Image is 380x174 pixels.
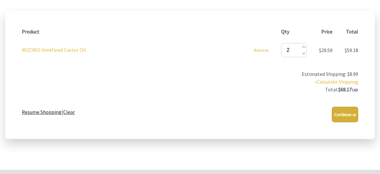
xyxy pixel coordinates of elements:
a: Remove [254,48,268,53]
span: CAD [352,88,358,92]
th: Product [18,24,277,39]
th: Qty [277,24,311,39]
strong: $68.17 [338,86,358,93]
p: | [22,108,75,116]
td: $29.59 [311,39,336,61]
td: $59.18 [336,39,362,61]
a: ROZINO Unrefined Castor Oil [22,47,86,53]
a: Clear [63,109,75,115]
button: Continue [332,107,358,122]
a: Calculate Shipping [317,78,358,85]
th: Price [311,24,336,39]
a: Resume Shopping [22,109,62,115]
td: Estimated Shipping: $8.99 - Total: [55,66,362,98]
th: Total [336,24,362,39]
